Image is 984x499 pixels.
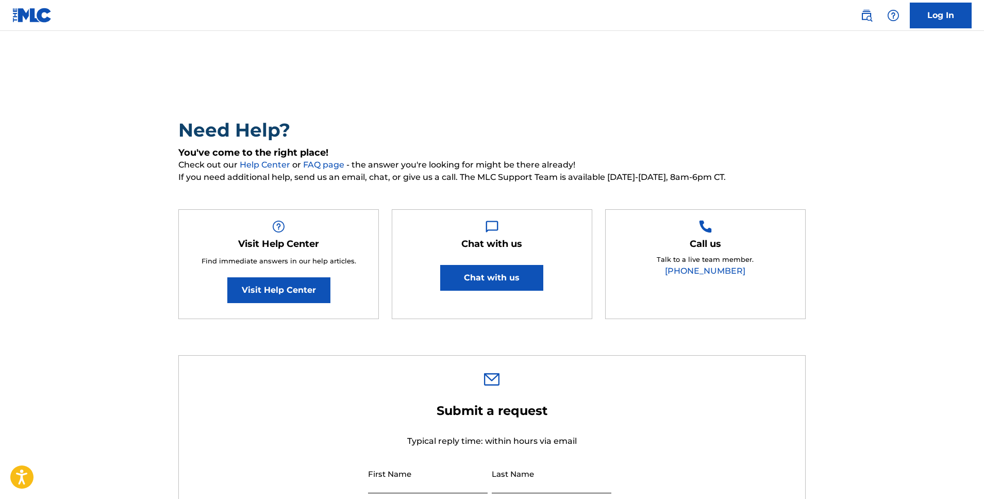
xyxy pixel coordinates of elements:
p: Talk to a live team member. [657,255,754,265]
img: Help Box Image [486,220,498,233]
h2: Submit a request [368,403,615,419]
a: Log In [910,3,972,28]
a: Visit Help Center [227,277,330,303]
img: Help Box Image [699,220,712,233]
span: If you need additional help, send us an email, chat, or give us a call. The MLC Support Team is a... [178,171,806,184]
img: 0ff00501b51b535a1dc6.svg [484,373,499,386]
img: Help Box Image [272,220,285,233]
h5: Call us [690,238,721,250]
h5: Chat with us [461,238,522,250]
img: help [887,9,899,22]
h2: Need Help? [178,119,806,142]
a: [PHONE_NUMBER] [665,266,745,276]
span: Typical reply time: within hours via email [407,436,577,446]
h5: Visit Help Center [238,238,319,250]
span: Check out our or - the answer you're looking for might be there already! [178,159,806,171]
div: Help [883,5,904,26]
h5: You've come to the right place! [178,147,806,159]
span: Find immediate answers in our help articles. [202,257,356,265]
a: Help Center [240,160,292,170]
img: MLC Logo [12,8,52,23]
a: Public Search [856,5,877,26]
a: FAQ page [303,160,346,170]
button: Chat with us [440,265,543,291]
img: search [860,9,873,22]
